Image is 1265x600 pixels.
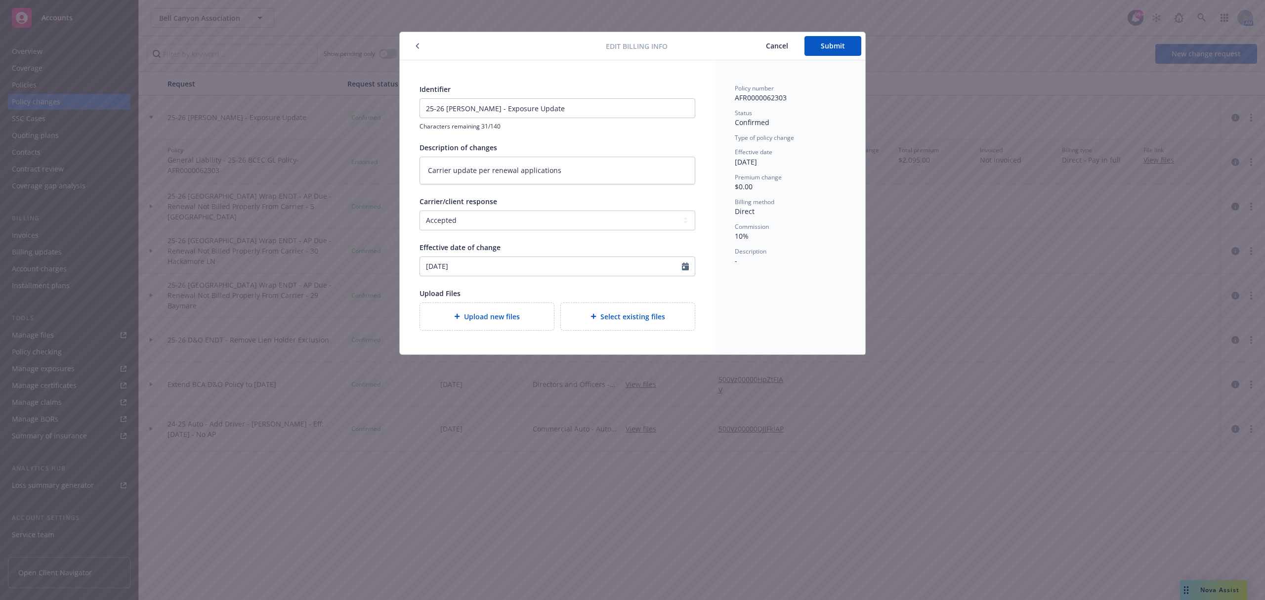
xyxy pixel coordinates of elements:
span: Identifier [420,85,451,94]
span: Billing method [735,198,774,206]
span: Direct [735,207,755,216]
span: Characters remaining 31/140 [420,122,695,130]
span: Upload new files [464,311,520,322]
span: Effective date [735,148,772,156]
span: AFR0000062303 [735,93,787,102]
span: Status [735,109,752,117]
span: Select existing files [600,311,665,322]
span: Confirmed [735,118,769,127]
div: Upload new files [420,302,554,331]
span: Effective date of change [420,243,501,252]
span: Carrier/client response [420,197,497,206]
span: Type of policy change [735,133,794,142]
span: Submit [821,41,845,50]
span: Edit billing info [606,41,668,51]
input: This will be shown in the policy change history list for your reference. [420,99,695,118]
span: $0.00 [735,182,753,191]
textarea: Carrier update per renewal applications [420,157,695,184]
span: Policy number [735,84,774,92]
svg: Calendar [682,262,689,270]
button: Submit [804,36,861,56]
span: [DATE] [735,157,757,167]
span: Premium change [735,173,782,181]
span: Cancel [766,41,788,50]
input: MM/DD/YYYY [420,257,682,276]
span: 10% [735,231,749,241]
button: Cancel [750,36,804,56]
span: Description [735,247,766,256]
span: Commission [735,222,769,231]
span: Upload Files [420,289,461,298]
div: Select existing files [560,302,695,331]
span: - [735,256,737,265]
span: Description of changes [420,143,497,152]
